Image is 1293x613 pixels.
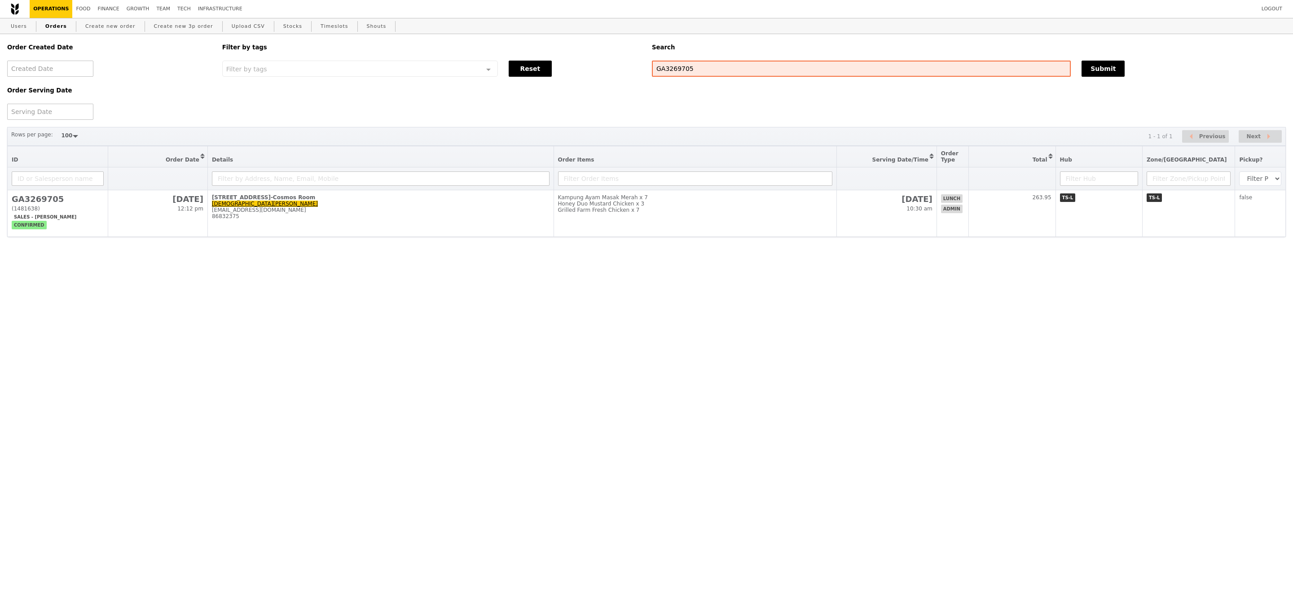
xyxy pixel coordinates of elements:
a: Stocks [280,18,306,35]
span: Next [1246,131,1261,142]
span: Details [212,157,233,163]
span: false [1239,194,1252,201]
div: Grilled Farm Fresh Chicken x 7 [558,207,833,213]
span: 10:30 am [906,206,932,212]
span: confirmed [12,221,47,229]
button: Previous [1182,130,1229,143]
input: Filter by Address, Name, Email, Mobile [212,171,550,186]
span: 12:12 pm [177,206,203,212]
a: Orders [42,18,70,35]
label: Rows per page: [11,130,53,139]
a: Users [7,18,31,35]
span: Previous [1199,131,1226,142]
div: 86832375 [212,213,550,219]
input: Filter Hub [1060,171,1138,186]
div: 1 - 1 of 1 [1148,133,1172,140]
h5: Order Serving Date [7,87,211,94]
div: Kampung Ayam Masak Merah x 7 [558,194,833,201]
div: (1481638) [12,206,104,212]
span: 263.95 [1033,194,1051,201]
span: ID [12,157,18,163]
input: ID or Salesperson name [12,171,104,186]
a: Create new order [82,18,139,35]
button: Submit [1082,61,1125,77]
span: Pickup? [1239,157,1262,163]
span: lunch [941,194,963,203]
span: Filter by tags [226,65,267,73]
input: Created Date [7,61,93,77]
h2: [DATE] [841,194,932,204]
h2: [DATE] [112,194,203,204]
h2: GA3269705 [12,194,104,204]
span: TS-L [1060,193,1076,202]
div: [STREET_ADDRESS]-Cosmos Room [212,194,550,201]
span: Sales - [PERSON_NAME] [12,213,79,221]
button: Reset [509,61,552,77]
span: Order Items [558,157,594,163]
h5: Search [652,44,1286,51]
button: Next [1239,130,1282,143]
a: Upload CSV [228,18,268,35]
div: Honey Duo Mustard Chicken x 3 [558,201,833,207]
input: Serving Date [7,104,93,120]
input: Filter Zone/Pickup Point [1147,171,1231,186]
h5: Filter by tags [222,44,641,51]
div: [EMAIL_ADDRESS][DOMAIN_NAME] [212,207,550,213]
span: admin [941,205,963,213]
input: Search any field [652,61,1071,77]
span: Zone/[GEOGRAPHIC_DATA] [1147,157,1227,163]
span: Hub [1060,157,1072,163]
input: Filter Order Items [558,171,833,186]
span: Order Type [941,150,959,163]
img: Grain logo [11,3,19,15]
a: Timeslots [317,18,352,35]
a: Create new 3p order [150,18,217,35]
a: Shouts [363,18,390,35]
span: TS-L [1147,193,1162,202]
h5: Order Created Date [7,44,211,51]
a: [DEMOGRAPHIC_DATA][PERSON_NAME] [212,201,318,207]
